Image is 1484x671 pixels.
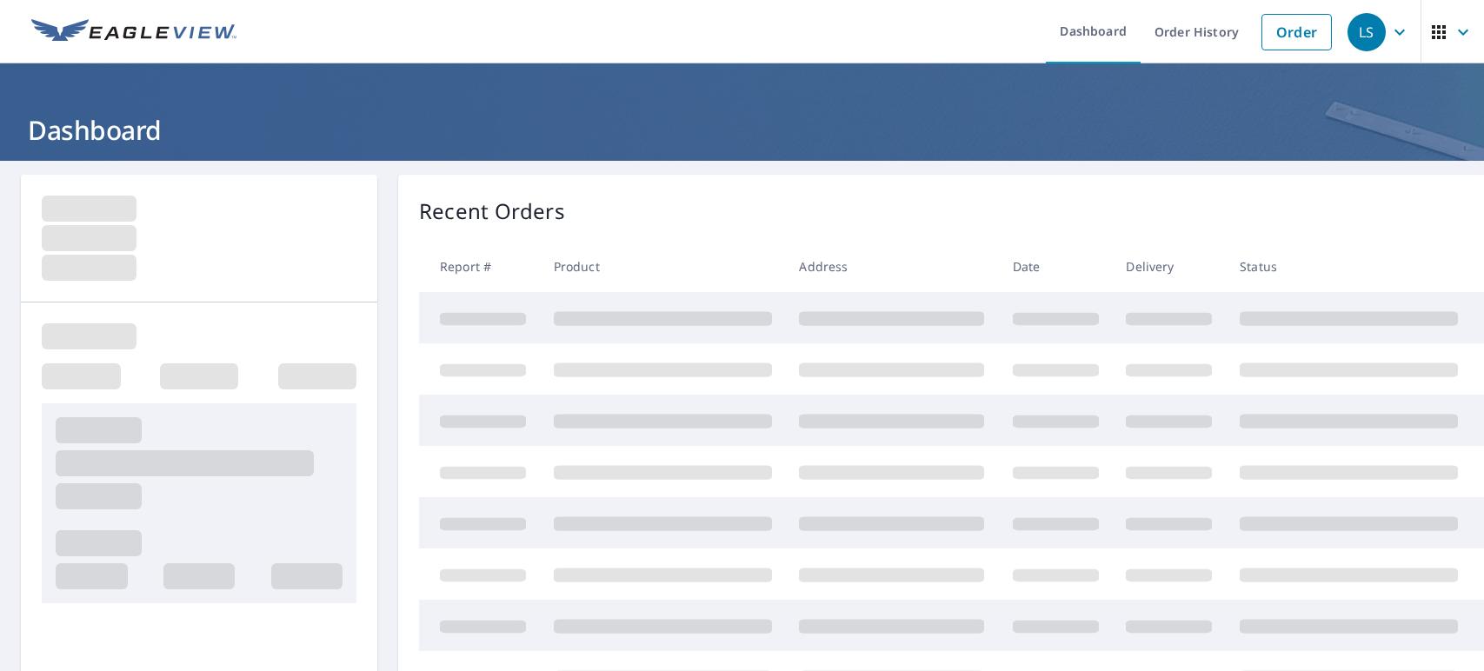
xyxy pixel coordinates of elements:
[1112,241,1226,292] th: Delivery
[999,241,1113,292] th: Date
[540,241,786,292] th: Product
[785,241,998,292] th: Address
[1226,241,1472,292] th: Status
[1261,14,1332,50] a: Order
[419,241,540,292] th: Report #
[419,196,565,227] p: Recent Orders
[21,112,1463,148] h1: Dashboard
[31,19,236,45] img: EV Logo
[1348,13,1386,51] div: LS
